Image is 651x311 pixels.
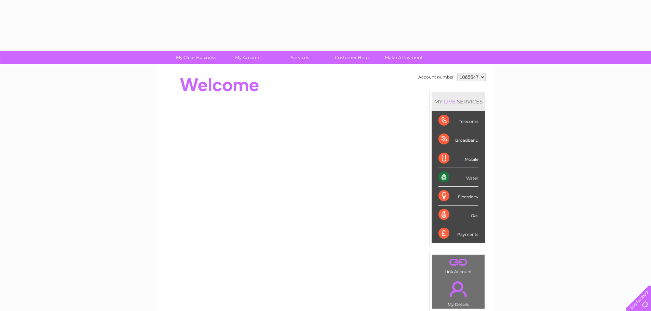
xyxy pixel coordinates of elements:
[168,51,224,64] a: My Clear Business
[220,51,276,64] a: My Account
[432,275,485,309] td: My Details
[432,254,485,276] td: Link Account
[376,51,432,64] a: Make A Payment
[443,98,457,105] div: LIVE
[438,206,478,224] div: Gas
[434,277,483,301] a: .
[434,256,483,268] a: .
[417,71,456,83] td: Account number
[438,130,478,149] div: Broadband
[438,168,478,187] div: Water
[438,149,478,168] div: Mobile
[438,111,478,130] div: Telecoms
[272,51,328,64] a: Services
[432,92,485,111] div: MY SERVICES
[324,51,380,64] a: Customer Help
[438,224,478,243] div: Payments
[438,187,478,206] div: Electricity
